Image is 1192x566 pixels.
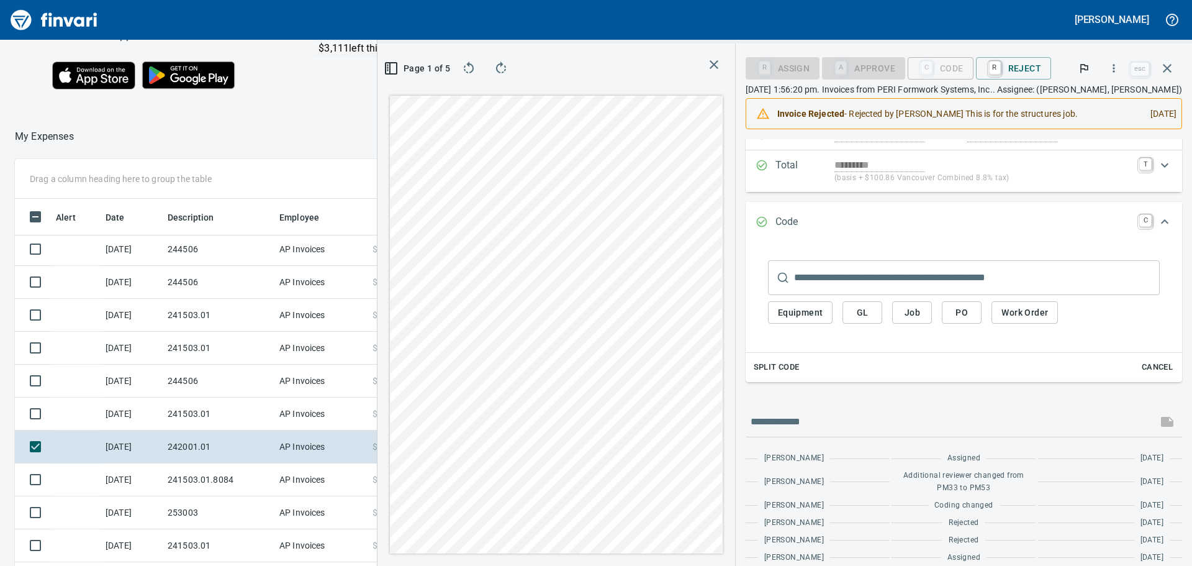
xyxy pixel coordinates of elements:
div: Code [908,62,973,73]
td: AP Invoices [274,299,368,332]
td: 244506 [163,233,274,266]
span: $ [372,309,377,321]
span: [PERSON_NAME] [764,452,824,465]
img: Download on the App Store [52,62,135,89]
td: 241503.01 [163,529,274,562]
p: [DATE] 1:56:20 pm. Invoices from PERI Formwork Systems, Inc.. Assignee: ([PERSON_NAME], [PERSON_N... [746,83,1182,96]
div: - Rejected by [PERSON_NAME] This is for the structures job. [777,103,1140,125]
img: Get it on Google Play [135,55,242,96]
span: Date [106,210,125,225]
td: AP Invoices [274,463,368,496]
td: [DATE] [101,398,163,431]
td: [DATE] [101,233,163,266]
span: Split Code [754,360,800,375]
td: 241503.01 [163,332,274,365]
span: $ [372,473,377,486]
div: [DATE] [1140,103,1176,125]
span: [PERSON_NAME] [764,476,824,488]
span: [DATE] [1140,476,1163,488]
span: $ [372,506,377,519]
span: Page 1 of 5 [392,61,444,76]
button: RReject [976,57,1051,80]
span: Cancel [1140,360,1174,375]
div: Assign [746,62,819,73]
span: $ [372,539,377,552]
a: R [989,61,1001,75]
span: $ [372,243,377,255]
span: Assigned [947,552,980,564]
span: [DATE] [1140,500,1163,512]
td: 253003 [163,496,274,529]
td: [DATE] [101,496,163,529]
p: My Expenses [15,129,74,144]
td: AP Invoices [274,529,368,562]
span: Alert [56,210,92,225]
button: PO [942,301,982,324]
button: Job [892,301,932,324]
td: AP Invoices [274,431,368,463]
span: PO [952,305,972,321]
span: Assigned [947,452,980,465]
nav: breadcrumb [15,129,74,144]
button: Split Code [751,358,803,377]
a: T [1139,158,1152,170]
span: Job [902,305,922,321]
img: Finvari [7,5,101,35]
span: $ [372,375,377,387]
span: Employee [279,210,319,225]
div: Expand [746,243,1182,382]
p: Code [775,214,834,231]
td: 242001.01 [163,431,274,463]
span: Description [168,210,230,225]
td: [DATE] [101,266,163,299]
td: AP Invoices [274,365,368,398]
p: Online allowed [300,56,571,68]
td: 241503.01.8084 [163,463,274,496]
td: 241503.01 [163,299,274,332]
td: 244506 [163,365,274,398]
button: Equipment [768,301,833,324]
span: Close invoice [1127,53,1182,83]
div: Coding Required [822,62,905,73]
span: Coding changed [934,500,993,512]
span: [PERSON_NAME] [764,552,824,564]
span: Date [106,210,141,225]
td: 244506 [163,266,274,299]
button: [PERSON_NAME] [1072,10,1152,29]
td: AP Invoices [274,266,368,299]
td: AP Invoices [274,398,368,431]
span: Employee [279,210,335,225]
span: $ [372,408,377,420]
span: [DATE] [1140,452,1163,465]
span: GL [852,305,872,321]
p: Total [775,158,834,185]
span: [DATE] [1140,534,1163,547]
span: Reject [986,58,1041,79]
span: [PERSON_NAME] [764,517,824,529]
td: AP Invoices [274,233,368,266]
span: Description [168,210,214,225]
span: Rejected [949,534,978,547]
span: Work Order [1001,305,1048,321]
a: esc [1131,62,1149,76]
td: [DATE] [101,365,163,398]
button: More [1100,55,1127,82]
td: AP Invoices [274,496,368,529]
span: [PERSON_NAME] [764,500,824,512]
span: [DATE] [1140,552,1163,564]
span: $ [372,276,377,288]
td: 241503.01 [163,398,274,431]
td: AP Invoices [274,332,368,365]
button: Work Order [991,301,1058,324]
span: [PERSON_NAME] [764,534,824,547]
strong: Invoice Rejected [777,109,844,119]
span: $ [372,440,377,453]
td: [DATE] [101,463,163,496]
span: [DATE] [1140,517,1163,529]
span: $ [372,342,377,354]
span: This records your message into the invoice and notifies anyone mentioned [1152,407,1182,437]
td: [DATE] [101,332,163,365]
span: Alert [56,210,76,225]
p: $3,111 left this month [318,41,570,56]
